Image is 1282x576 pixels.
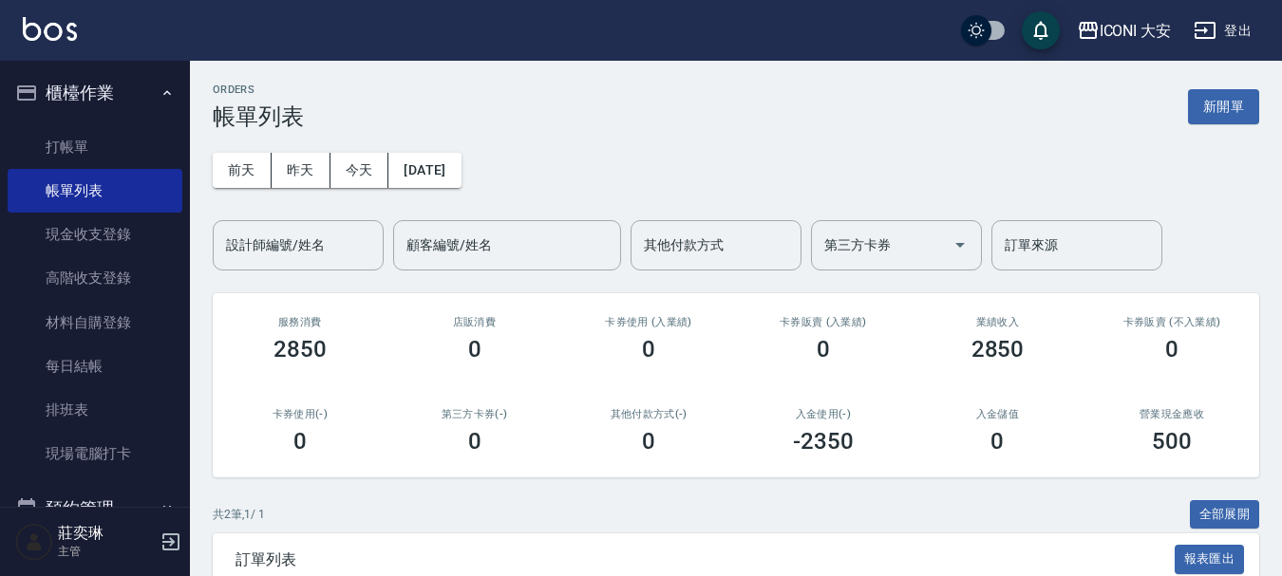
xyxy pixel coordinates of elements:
a: 新開單 [1188,97,1259,115]
h2: 入金儲值 [933,408,1063,420]
button: 登出 [1186,13,1259,48]
h2: ORDERS [213,84,304,96]
a: 現場電腦打卡 [8,432,182,475]
h2: 入金使用(-) [759,408,888,420]
h3: 帳單列表 [213,103,304,130]
h5: 莊奕琳 [58,524,155,543]
h3: 2850 [273,336,327,362]
button: ICONI 大安 [1069,11,1179,50]
button: 今天 [330,153,389,188]
h2: 業績收入 [933,316,1063,328]
a: 現金收支登錄 [8,213,182,256]
h2: 第三方卡券(-) [410,408,539,420]
h2: 卡券使用(-) [236,408,365,420]
h3: 0 [990,428,1004,455]
div: ICONI 大安 [1100,19,1172,43]
h3: 0 [468,428,481,455]
a: 材料自購登錄 [8,301,182,344]
p: 共 2 筆, 1 / 1 [213,506,265,523]
a: 排班表 [8,388,182,432]
button: 預約管理 [8,484,182,533]
h3: 0 [817,336,830,362]
a: 帳單列表 [8,169,182,213]
button: 櫃檯作業 [8,68,182,118]
img: Person [15,523,53,561]
button: save [1022,11,1060,49]
h3: 0 [642,428,655,455]
h3: 0 [642,336,655,362]
img: Logo [23,17,77,41]
button: 前天 [213,153,272,188]
button: 報表匯出 [1175,545,1245,574]
h3: 2850 [971,336,1025,362]
h2: 營業現金應收 [1107,408,1236,420]
span: 訂單列表 [236,550,1175,569]
button: 昨天 [272,153,330,188]
h3: -2350 [793,428,854,455]
h3: 500 [1152,428,1192,455]
h2: 店販消費 [410,316,539,328]
a: 打帳單 [8,125,182,169]
h2: 卡券販賣 (入業績) [759,316,888,328]
a: 報表匯出 [1175,549,1245,567]
h3: 0 [1165,336,1178,362]
p: 主管 [58,543,155,560]
h3: 服務消費 [236,316,365,328]
button: 全部展開 [1190,500,1260,530]
h3: 0 [468,336,481,362]
button: [DATE] [388,153,461,188]
button: 新開單 [1188,89,1259,124]
h2: 其他付款方式(-) [584,408,713,420]
h2: 卡券販賣 (不入業績) [1107,316,1236,328]
h3: 0 [293,428,307,455]
h2: 卡券使用 (入業績) [584,316,713,328]
a: 高階收支登錄 [8,256,182,300]
button: Open [945,230,975,260]
a: 每日結帳 [8,344,182,388]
